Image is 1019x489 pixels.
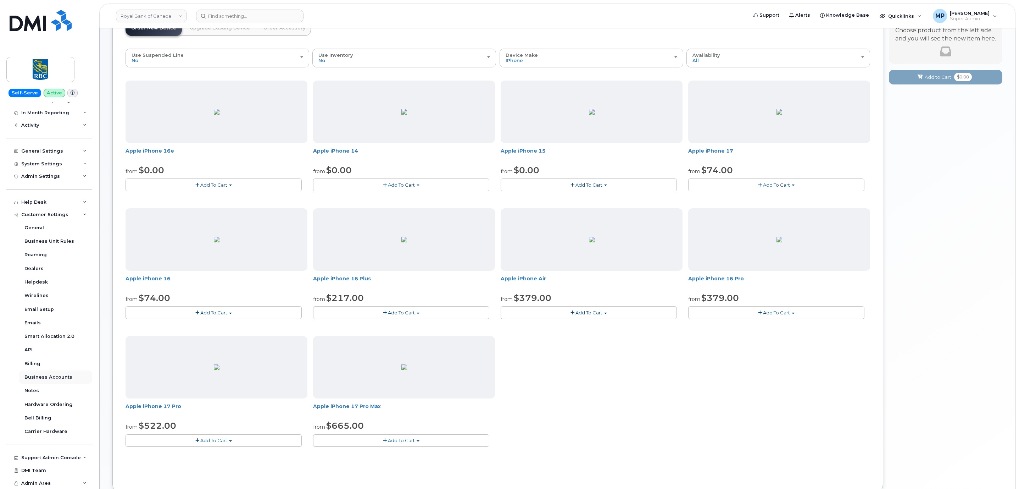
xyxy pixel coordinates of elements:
[589,237,595,242] img: F4BFADD3-883E-414E-8D1C-699800CD86B5.png
[388,182,415,188] span: Add To Cart
[139,421,176,431] span: $522.00
[748,8,784,22] a: Support
[132,52,184,58] span: Use Suspended Line
[514,165,539,175] span: $0.00
[501,306,677,319] button: Add To Cart
[501,178,677,191] button: Add To Cart
[500,49,683,67] button: Device Make iPhone
[928,9,1002,23] div: Michael Partack
[126,434,302,447] button: Add To Cart
[126,147,307,161] div: Apple iPhone 16e
[313,424,325,430] small: from
[925,74,951,81] span: Add to Cart
[575,310,602,315] span: Add To Cart
[950,10,990,16] span: [PERSON_NAME]
[200,310,227,315] span: Add To Cart
[313,148,358,154] a: Apple iPhone 14
[326,165,352,175] span: $0.00
[313,275,495,289] div: Apple iPhone 16 Plus
[313,147,495,161] div: Apple iPhone 14
[126,403,307,417] div: Apple iPhone 17 Pro
[139,293,170,303] span: $74.00
[501,296,513,302] small: from
[196,10,304,22] input: Find something...
[888,13,914,19] span: Quicklinks
[126,424,138,430] small: from
[763,182,790,188] span: Add To Cart
[326,293,364,303] span: $217.00
[875,9,926,23] div: Quicklinks
[688,148,733,154] a: Apple iPhone 17
[692,52,720,58] span: Availability
[313,306,489,319] button: Add To Cart
[506,57,523,63] span: iPhone
[763,310,790,315] span: Add To Cart
[126,403,181,410] a: Apple iPhone 17 Pro
[313,275,371,282] a: Apple iPhone 16 Plus
[139,165,164,175] span: $0.00
[692,57,699,63] span: All
[935,12,945,20] span: MP
[401,237,407,242] img: 701041B0-7858-4894-A21F-E352904D2A4C.png
[950,16,990,22] span: Super Admin
[815,8,874,22] a: Knowledge Base
[795,12,810,19] span: Alerts
[688,275,744,282] a: Apple iPhone 16 Pro
[200,182,227,188] span: Add To Cart
[313,178,489,191] button: Add To Cart
[688,296,700,302] small: from
[889,70,1002,84] button: Add to Cart $0.00
[784,8,815,22] a: Alerts
[954,73,972,81] span: $0.00
[776,237,782,242] img: CF3D4CB1-4C2B-41DB-9064-0F6C383BB129.png
[688,147,870,161] div: Apple iPhone 17
[318,57,325,63] span: No
[688,168,700,175] small: from
[776,109,782,115] img: 06A2B179-7A03-4779-A826-0B2CD37064F3.png
[126,148,174,154] a: Apple iPhone 16e
[701,165,733,175] span: $74.00
[514,293,551,303] span: $379.00
[214,364,219,370] img: 54DA6595-7360-4791-B2BC-66E23A33F98E.png
[688,306,864,319] button: Add To Cart
[116,10,187,22] a: Royal Bank of Canada
[575,182,602,188] span: Add To Cart
[501,275,546,282] a: Apple iPhone Air
[313,434,489,447] button: Add To Cart
[313,403,381,410] a: Apple iPhone 17 Pro Max
[895,27,996,43] p: Choose product from the left side and you will see the new item here.
[200,438,227,443] span: Add To Cart
[326,421,364,431] span: $665.00
[318,52,353,58] span: Use Inventory
[126,275,171,282] a: Apple iPhone 16
[501,148,546,154] a: Apple iPhone 15
[313,168,325,175] small: from
[686,49,870,67] button: Availability All
[214,109,219,115] img: BB80DA02-9C0E-4782-AB1B-B1D93CAC2204.png
[826,12,869,19] span: Knowledge Base
[701,293,739,303] span: $379.00
[388,310,415,315] span: Add To Cart
[126,306,302,319] button: Add To Cart
[501,168,513,175] small: from
[501,147,683,161] div: Apple iPhone 15
[759,12,779,19] span: Support
[501,275,683,289] div: Apple iPhone Air
[126,178,302,191] button: Add To Cart
[506,52,538,58] span: Device Make
[401,109,407,115] img: 6598ED92-4C32-42D3-A63C-95DFAC6CCF4E.png
[214,237,219,242] img: 1AD8B381-DE28-42E7-8D9B-FF8D21CC6502.png
[313,296,325,302] small: from
[688,178,864,191] button: Add To Cart
[589,109,595,115] img: 96FE4D95-2934-46F2-B57A-6FE1B9896579.png
[126,49,309,67] button: Use Suspended Line No
[126,168,138,175] small: from
[401,364,407,370] img: 207EC68E-9F4F-47C4-ABFE-B92680B90D3F.png
[126,296,138,302] small: from
[312,49,496,67] button: Use Inventory No
[313,403,495,417] div: Apple iPhone 17 Pro Max
[132,57,138,63] span: No
[388,438,415,443] span: Add To Cart
[126,275,307,289] div: Apple iPhone 16
[688,275,870,289] div: Apple iPhone 16 Pro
